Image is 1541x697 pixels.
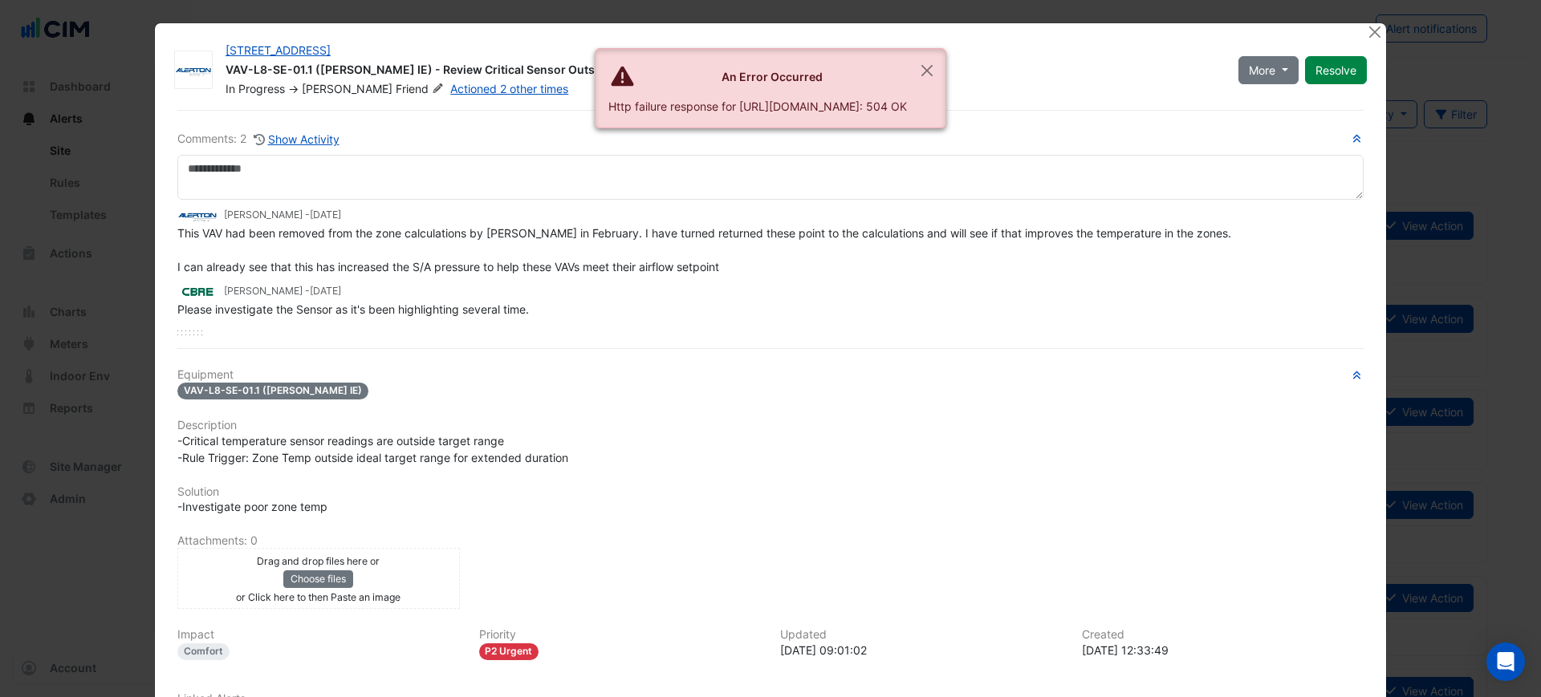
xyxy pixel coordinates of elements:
span: -Critical temperature sensor readings are outside target range -Rule Trigger: Zone Temp outside i... [177,434,568,464]
h6: Created [1082,628,1364,642]
img: Alerton [177,207,218,225]
div: [DATE] 09:01:02 [780,642,1063,659]
button: Resolve [1305,56,1367,84]
h6: Equipment [177,368,1364,382]
div: Comments: 2 [177,130,340,148]
button: More [1238,56,1299,84]
span: This VAV had been removed from the zone calculations by [PERSON_NAME] in February. I have turned ... [177,226,1231,274]
small: Drag and drop files here or [257,555,380,567]
span: 2025-07-31 12:33:49 [310,285,341,297]
a: Actioned 2 other times [450,82,568,95]
button: Close [1366,23,1383,40]
h6: Priority [479,628,762,642]
button: Close [909,49,945,92]
div: Http failure response for [URL][DOMAIN_NAME]: 504 OK [608,98,907,115]
h6: Solution [177,485,1364,499]
div: Open Intercom Messenger [1486,642,1525,681]
small: [PERSON_NAME] - [224,208,341,222]
span: 2025-08-01 09:01:02 [310,209,341,221]
small: [PERSON_NAME] - [224,284,341,298]
span: [PERSON_NAME] [302,82,392,95]
span: More [1249,62,1275,79]
strong: An Error Occurred [722,70,823,83]
img: Alerton [175,63,212,79]
span: -> [288,82,299,95]
button: Show Activity [253,130,340,148]
div: VAV-L8-SE-01.1 ([PERSON_NAME] IE) - Review Critical Sensor Outside Range [226,62,1219,81]
span: In Progress [226,82,285,95]
div: P2 Urgent [479,643,539,660]
small: or Click here to then Paste an image [236,591,400,603]
div: [DATE] 12:33:49 [1082,642,1364,659]
button: Choose files [283,570,353,588]
h6: Impact [177,628,460,642]
span: Friend [396,81,447,97]
div: Comfort [177,643,230,660]
span: VAV-L8-SE-01.1 ([PERSON_NAME] IE) [177,383,368,399]
a: [STREET_ADDRESS] [226,43,331,57]
span: -Investigate poor zone temp [177,500,327,513]
h6: Updated [780,628,1063,642]
h6: Attachments: 0 [177,534,1364,548]
img: CBRE Charter Hall [177,282,218,300]
span: Please investigate the Sensor as it's been highlighting several time. [177,302,529,316]
h6: Description [177,419,1364,432]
